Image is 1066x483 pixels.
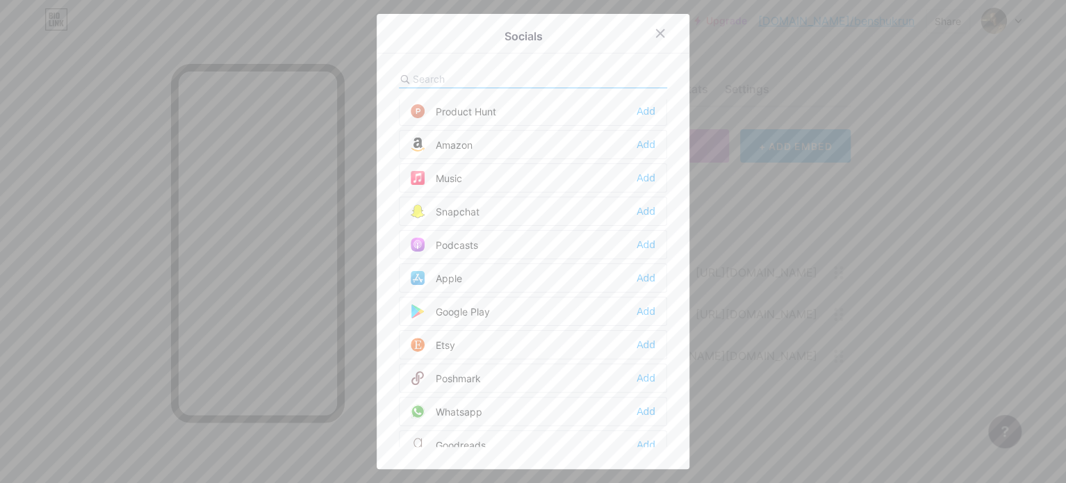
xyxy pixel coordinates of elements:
div: Add [637,104,655,118]
div: Add [637,204,655,218]
div: Product Hunt [411,104,496,118]
div: Socials [505,28,543,44]
div: Music [411,171,462,185]
div: Add [637,438,655,452]
div: Add [637,171,655,185]
div: Add [637,338,655,352]
div: Podcasts [411,238,478,252]
input: Search [413,72,566,86]
div: Add [637,304,655,318]
div: Add [637,404,655,418]
div: Google Play [411,304,490,318]
div: Amazon [411,138,473,152]
div: Whatsapp [411,404,482,418]
div: Apple [411,271,462,285]
div: Goodreads [411,438,486,452]
div: Add [637,138,655,152]
div: Add [637,238,655,252]
div: Add [637,271,655,285]
div: Poshmark [411,371,481,385]
div: Snapchat [411,204,479,218]
div: Etsy [411,338,455,352]
div: Add [637,371,655,385]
